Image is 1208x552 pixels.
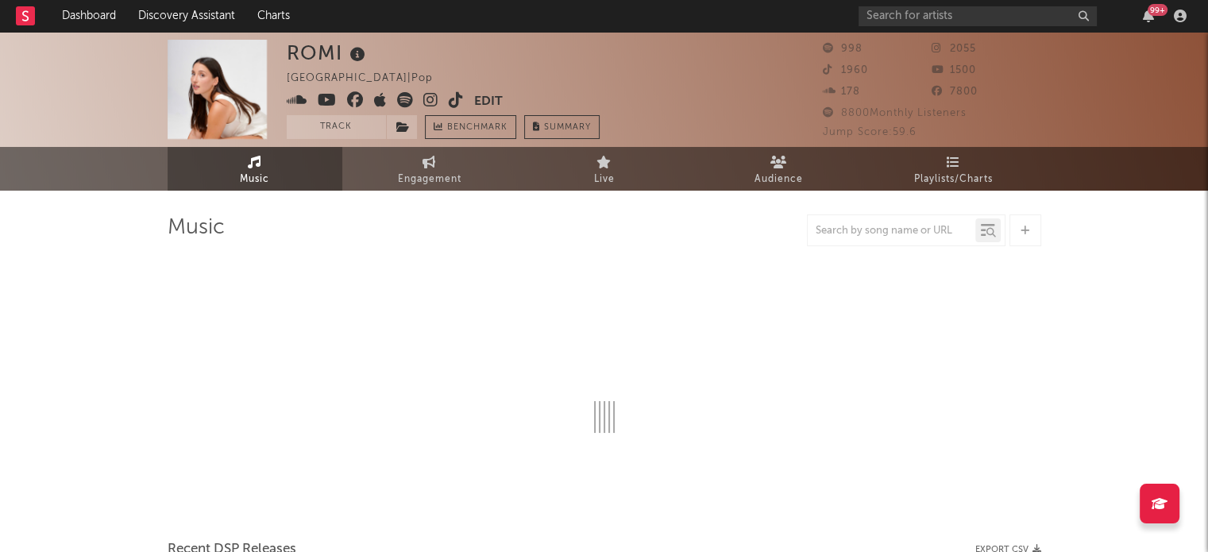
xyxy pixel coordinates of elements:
[287,115,386,139] button: Track
[168,147,342,191] a: Music
[544,123,591,132] span: Summary
[823,87,860,97] span: 178
[932,44,976,54] span: 2055
[425,115,516,139] a: Benchmark
[823,108,967,118] span: 8800 Monthly Listeners
[594,170,615,189] span: Live
[524,115,600,139] button: Summary
[823,65,868,75] span: 1960
[932,65,976,75] span: 1500
[342,147,517,191] a: Engagement
[823,44,863,54] span: 998
[1148,4,1167,16] div: 99 +
[517,147,692,191] a: Live
[398,170,461,189] span: Engagement
[808,225,975,237] input: Search by song name or URL
[859,6,1097,26] input: Search for artists
[692,147,866,191] a: Audience
[755,170,803,189] span: Audience
[1143,10,1154,22] button: 99+
[866,147,1041,191] a: Playlists/Charts
[823,127,917,137] span: Jump Score: 59.6
[287,69,451,88] div: [GEOGRAPHIC_DATA] | Pop
[914,170,993,189] span: Playlists/Charts
[474,92,503,112] button: Edit
[932,87,978,97] span: 7800
[240,170,269,189] span: Music
[447,118,508,137] span: Benchmark
[287,40,369,66] div: ROMI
